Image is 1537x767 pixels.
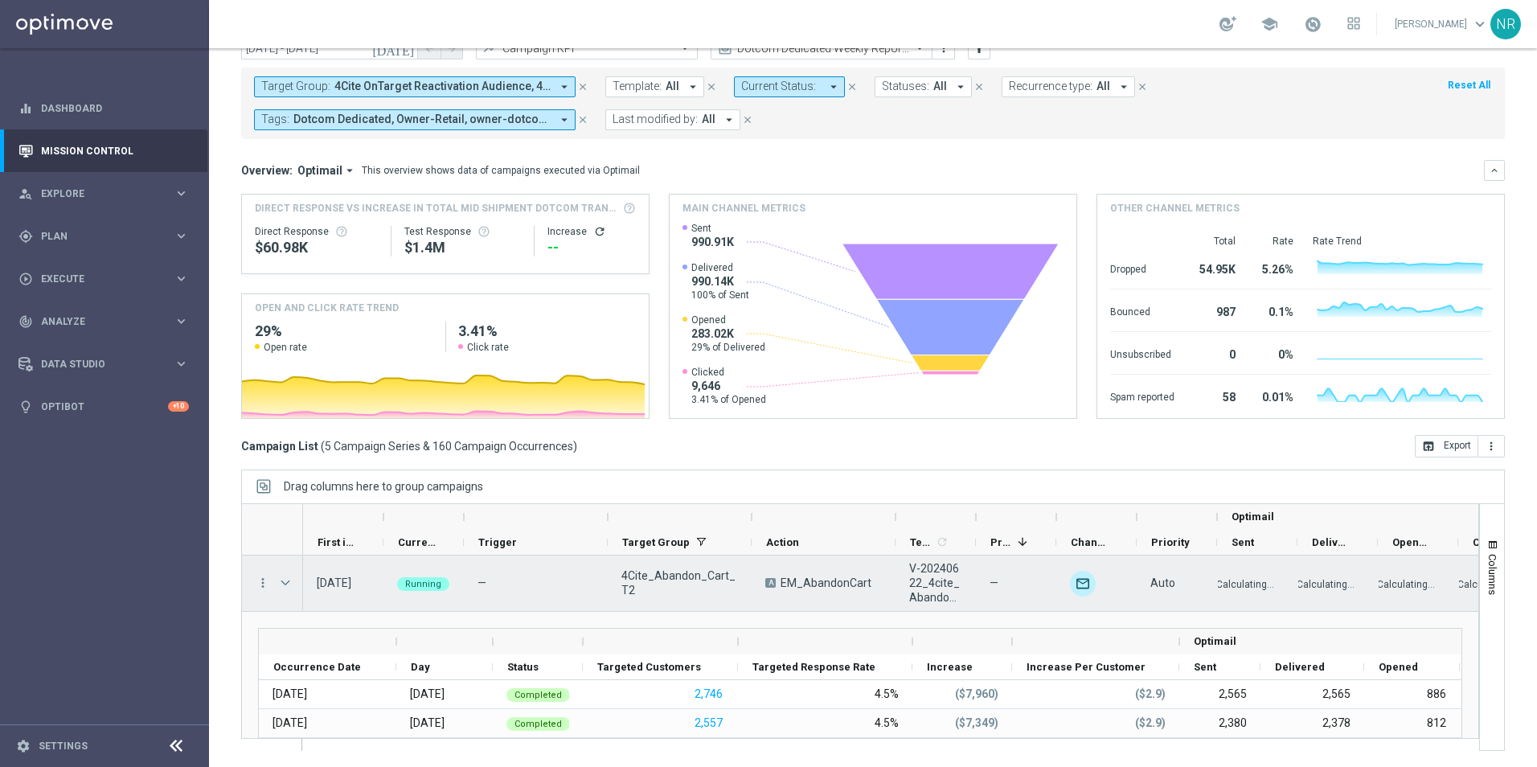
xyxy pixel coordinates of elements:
span: Action [766,536,799,548]
span: ) [573,439,577,453]
div: Thursday [410,687,445,701]
button: 2,746 [693,684,724,704]
i: play_circle_outline [18,272,33,286]
div: NR [1490,9,1521,39]
span: Dotcom Dedicated, Owner-Retail, owner-dotcom-dedicated, owner-retail [293,113,551,126]
span: All [933,80,947,93]
div: Rate [1255,235,1293,248]
img: Optimail [1070,571,1096,597]
i: arrow_drop_down [722,113,736,127]
span: Status [507,661,539,673]
span: Sent [1232,536,1254,548]
multiple-options-button: Export to CSV [1415,439,1505,452]
p: ($2.9) [1135,687,1166,701]
colored-tag: Running [397,576,449,591]
h2: 3.41% [458,322,636,341]
button: more_vert [256,576,270,590]
span: Columns [1486,554,1499,595]
div: Dashboard [18,87,189,129]
span: Completed [514,690,562,700]
div: 5.26% [1255,255,1293,281]
span: Delivered [1312,536,1351,548]
span: Trigger [478,536,517,548]
i: arrow_drop_down [686,80,700,94]
i: settings [16,739,31,753]
i: arrow_drop_down [1117,80,1131,94]
p: Calculating... [1297,576,1355,591]
i: refresh [936,535,949,548]
h2: 29% [255,322,432,341]
p: Calculating... [1216,576,1274,591]
a: Settings [39,741,88,751]
div: 0.1% [1255,297,1293,323]
div: Test Response [404,225,520,238]
div: Optibot [18,385,189,428]
span: Occurrence Date [273,661,361,673]
i: close [742,114,753,125]
i: refresh [593,225,606,238]
span: V-20240622_4cite_AbandonCart_T2 [909,561,962,605]
span: Statuses: [882,80,929,93]
span: Sent [691,222,734,235]
button: keyboard_arrow_down [1484,160,1505,181]
div: Mission Control [18,129,189,172]
button: lightbulb Optibot +10 [18,400,190,413]
div: 886 [1364,680,1460,708]
span: Current Status: [741,80,816,93]
a: [PERSON_NAME]keyboard_arrow_down [1393,12,1490,36]
a: Dashboard [41,87,189,129]
span: All [1096,80,1110,93]
span: Data Studio [41,359,174,369]
button: 2,557 [693,713,724,733]
i: more_vert [1485,440,1498,453]
span: Target Group: [261,80,330,93]
span: Click rate [467,341,509,354]
div: 0 [1194,340,1236,366]
div: Rate Trend [1313,235,1491,248]
button: close [576,111,590,129]
span: All [702,113,715,126]
span: Opened [1379,661,1418,673]
i: arrow_drop_down [953,80,968,94]
h4: Main channel metrics [682,201,805,215]
span: Sent [1194,661,1216,673]
span: Analyze [41,317,174,326]
span: Target Group [622,536,690,548]
span: Opened [1392,536,1431,548]
button: Tags: Dotcom Dedicated, Owner-Retail, owner-dotcom-dedicated, owner-retail arrow_drop_down [254,109,576,130]
i: keyboard_arrow_right [174,314,189,329]
div: person_search Explore keyboard_arrow_right [18,187,190,200]
span: Explore [41,189,174,199]
button: Last modified by: All arrow_drop_down [605,109,740,130]
div: 0.01% [1255,383,1293,408]
a: Mission Control [41,129,189,172]
span: First in Range [318,536,356,548]
span: — [990,576,998,590]
div: 2,565 [1179,680,1260,708]
i: arrow_drop_down [557,113,572,127]
span: Clicked [1473,536,1511,548]
span: Targeted Response Rate [752,661,875,673]
span: Recurrence type: [1009,80,1092,93]
i: close [1137,81,1148,92]
span: Auto [1150,576,1175,589]
span: Optimail [1194,635,1236,647]
i: equalizer [18,101,33,116]
div: 2,565 [1260,680,1364,708]
span: All [666,80,679,93]
span: Open rate [264,341,307,354]
span: Direct Response VS Increase In Total Mid Shipment Dotcom Transaction Amount [255,201,618,215]
colored-tag: Completed [506,687,570,702]
span: 990.14K [691,274,749,289]
div: track_changes Analyze keyboard_arrow_right [18,315,190,328]
h3: Overview: [241,163,293,178]
div: $60,977 [255,238,378,257]
button: close [704,78,719,96]
div: 54.95K [1194,255,1236,281]
span: Promotions [990,536,1011,548]
button: Target Group: 4Cite OnTarget Reactivation Audience, 4Cite Only Emails, 4Cite_Abandon_Browse_T1, 4... [254,76,576,97]
h4: Other channel metrics [1110,201,1240,215]
span: Last modified by: [613,113,698,126]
